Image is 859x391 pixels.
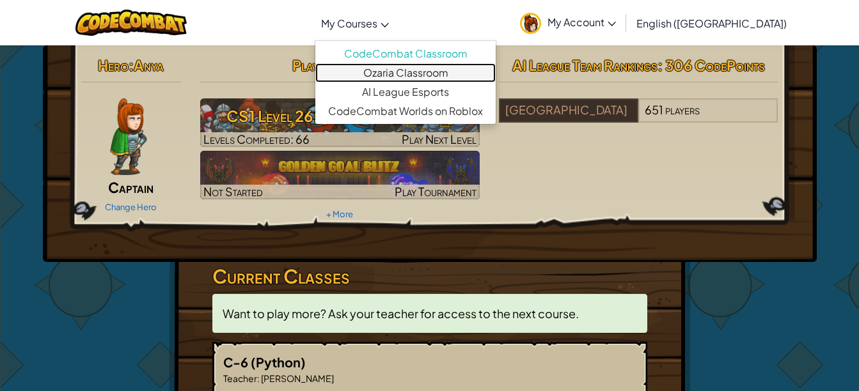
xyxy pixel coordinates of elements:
[203,184,263,199] span: Not Started
[200,102,480,130] h3: CS1 Level 26: [PERSON_NAME]
[260,372,334,384] span: [PERSON_NAME]
[110,98,146,175] img: captain-pose.png
[630,6,793,40] a: English ([GEOGRAPHIC_DATA])
[75,10,187,36] img: CodeCombat logo
[223,354,251,370] span: C-6
[98,56,129,74] span: Hero
[212,262,647,291] h3: Current Classes
[108,178,154,196] span: Captain
[200,151,480,199] a: Not StartedPlay Tournament
[200,98,480,147] img: CS1 Level 26: Wakka Maul
[315,63,496,82] a: Ozaria Classroom
[315,6,395,40] a: My Courses
[321,17,377,30] span: My Courses
[251,354,306,370] span: (Python)
[326,209,353,219] a: + More
[315,102,496,121] a: CodeCombat Worlds on Roblox
[200,98,480,147] a: Play Next Level
[105,202,157,212] a: Change Hero
[257,372,260,384] span: :
[129,56,134,74] span: :
[665,102,700,117] span: players
[402,132,477,146] span: Play Next Level
[315,82,496,102] a: AI League Esports
[223,372,257,384] span: Teacher
[315,44,496,63] a: CodeCombat Classroom
[203,132,310,146] span: Levels Completed: 66
[514,3,622,43] a: My Account
[292,56,331,74] span: Player
[134,56,164,74] span: Anya
[645,102,663,117] span: 651
[520,13,541,34] img: avatar
[200,151,480,199] img: Golden Goal
[512,56,658,74] span: AI League Team Rankings
[636,17,787,30] span: English ([GEOGRAPHIC_DATA])
[548,15,616,29] span: My Account
[499,98,638,123] div: [GEOGRAPHIC_DATA]
[658,56,765,74] span: : 306 CodePoints
[395,184,477,199] span: Play Tournament
[499,111,778,125] a: [GEOGRAPHIC_DATA]651players
[223,306,579,321] span: Want to play more? Ask your teacher for access to the next course.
